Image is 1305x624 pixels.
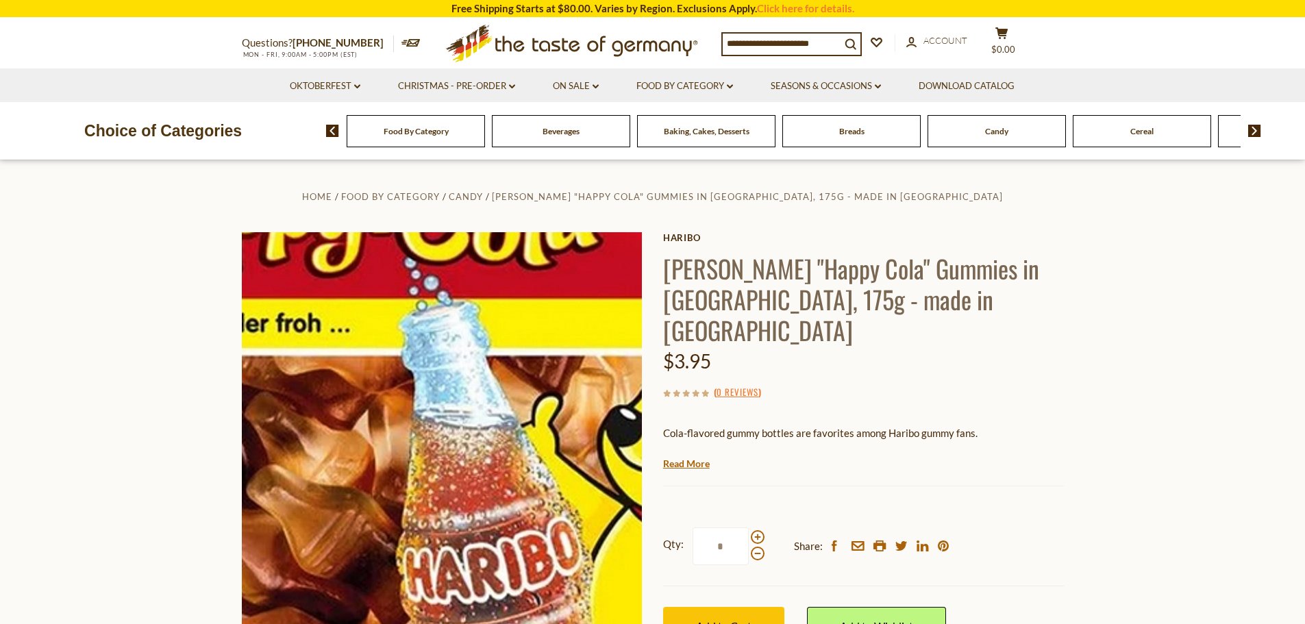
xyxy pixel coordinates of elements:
[714,385,761,399] span: ( )
[906,34,967,49] a: Account
[290,79,360,94] a: Oktoberfest
[492,191,1003,202] a: [PERSON_NAME] "Happy Cola" Gummies in [GEOGRAPHIC_DATA], 175g - made in [GEOGRAPHIC_DATA]
[991,44,1015,55] span: $0.00
[693,527,749,565] input: Qty:
[543,126,580,136] a: Beverages
[384,126,449,136] a: Food By Category
[293,36,384,49] a: [PHONE_NUMBER]
[923,35,967,46] span: Account
[398,79,515,94] a: Christmas - PRE-ORDER
[839,126,865,136] a: Breads
[794,538,823,555] span: Share:
[1248,125,1261,137] img: next arrow
[1130,126,1154,136] a: Cereal
[663,425,1064,442] p: Cola-flavored gummy bottles are favorites among Haribo gummy fans.
[663,232,1064,243] a: Haribo
[242,51,358,58] span: MON - FRI, 9:00AM - 5:00PM (EST)
[717,385,758,400] a: 0 Reviews
[982,27,1023,61] button: $0.00
[553,79,599,94] a: On Sale
[663,452,1064,469] p: In [DATE], [DEMOGRAPHIC_DATA] [DEMOGRAPHIC_DATA] candy maker [PERSON_NAME] introduced a revolutio...
[663,253,1064,345] h1: [PERSON_NAME] "Happy Cola" Gummies in [GEOGRAPHIC_DATA], 175g - made in [GEOGRAPHIC_DATA]
[757,2,854,14] a: Click here for details.
[664,126,749,136] a: Baking, Cakes, Desserts
[242,34,394,52] p: Questions?
[341,191,440,202] a: Food By Category
[919,79,1015,94] a: Download Catalog
[663,457,710,471] a: Read More
[326,125,339,137] img: previous arrow
[985,126,1008,136] a: Candy
[663,349,711,373] span: $3.95
[636,79,733,94] a: Food By Category
[449,191,483,202] a: Candy
[302,191,332,202] a: Home
[771,79,881,94] a: Seasons & Occasions
[663,536,684,553] strong: Qty:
